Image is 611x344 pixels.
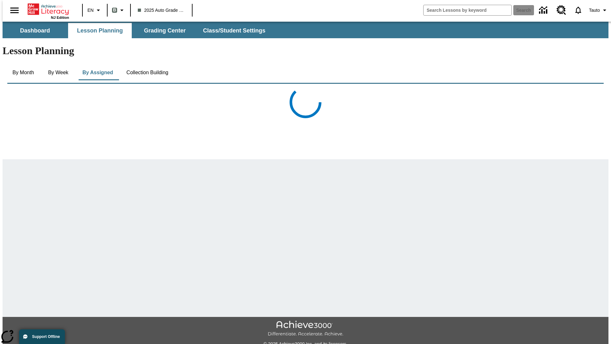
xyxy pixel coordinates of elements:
span: Grading Center [144,27,186,34]
span: NJ Edition [51,16,69,19]
input: search field [424,5,511,15]
span: Dashboard [20,27,50,34]
div: SubNavbar [3,22,608,38]
img: Achieve3000 Differentiate Accelerate Achieve [268,321,343,337]
button: Profile/Settings [586,4,611,16]
span: Class/Student Settings [203,27,265,34]
button: Open side menu [5,1,24,20]
button: Grading Center [133,23,197,38]
span: 2025 Auto Grade 1 B [138,7,185,14]
button: By Assigned [77,65,118,80]
button: Boost Class color is gray green. Change class color [109,4,128,16]
button: Collection Building [121,65,173,80]
button: By Week [42,65,74,80]
span: EN [88,7,94,14]
span: Tauto [589,7,600,14]
a: Notifications [570,2,586,18]
h1: Lesson Planning [3,45,608,57]
div: Home [28,2,69,19]
button: Language: EN, Select a language [85,4,105,16]
a: Data Center [535,2,553,19]
button: Lesson Planning [68,23,132,38]
button: By Month [7,65,39,80]
span: Support Offline [32,334,60,339]
button: Support Offline [19,329,65,344]
a: Resource Center, Will open in new tab [553,2,570,19]
span: B [113,6,116,14]
a: Home [28,3,69,16]
button: Class/Student Settings [198,23,270,38]
button: Dashboard [3,23,67,38]
span: Lesson Planning [77,27,123,34]
div: SubNavbar [3,23,271,38]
